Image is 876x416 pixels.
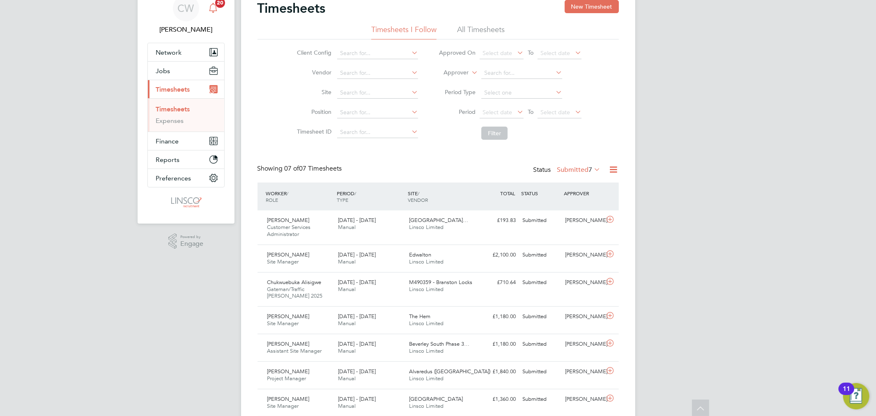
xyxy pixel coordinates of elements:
span: Project Manager [267,375,306,382]
span: Manual [338,347,356,354]
a: Timesheets [156,105,190,113]
div: WORKER [264,186,335,207]
label: Site [294,88,331,96]
div: Submitted [520,337,562,351]
span: / [287,190,289,196]
span: [DATE] - [DATE] [338,395,376,402]
span: Site Manager [267,320,299,327]
span: [DATE] - [DATE] [338,279,376,286]
span: Preferences [156,174,191,182]
span: VENDOR [408,196,428,203]
li: Timesheets I Follow [371,25,437,39]
label: Position [294,108,331,116]
div: £710.64 [477,276,520,289]
span: ROLE [266,196,278,203]
span: TYPE [337,196,348,203]
span: Linsco Limited [409,224,444,231]
span: Manual [338,224,356,231]
span: Engage [180,240,203,247]
span: [GEOGRAPHIC_DATA]… [409,217,468,224]
button: Preferences [148,169,224,187]
input: Search for... [337,127,418,138]
label: Approved On [439,49,476,56]
span: Select date [483,49,512,57]
span: Linsco Limited [409,402,444,409]
button: Open Resource Center, 11 new notifications [843,383,869,409]
span: Timesheets [156,86,190,93]
div: Submitted [520,393,562,406]
span: TOTAL [501,190,515,196]
button: Reports [148,150,224,169]
span: To [525,47,536,58]
span: [PERSON_NAME] [267,217,310,224]
span: Beverley South Phase 3… [409,340,469,347]
input: Search for... [337,48,418,59]
div: £1,840.00 [477,365,520,379]
span: Edwalton [409,251,431,258]
span: Linsco Limited [409,286,444,293]
a: Go to home page [147,196,225,209]
div: 11 [843,389,850,400]
input: Select one [481,87,562,99]
span: [DATE] - [DATE] [338,340,376,347]
label: Period [439,108,476,116]
button: Network [148,43,224,61]
input: Search for... [337,87,418,99]
a: Powered byEngage [168,233,203,249]
span: Select date [540,49,570,57]
span: Manual [338,258,356,265]
span: Jobs [156,67,170,75]
label: Client Config [294,49,331,56]
label: Vendor [294,69,331,76]
span: Site Manager [267,258,299,265]
label: Submitted [557,166,601,174]
span: Select date [483,109,512,116]
span: Network [156,49,182,56]
span: [PERSON_NAME] [267,395,310,402]
span: [DATE] - [DATE] [338,313,376,320]
div: STATUS [520,186,562,201]
div: APPROVER [562,186,605,201]
button: Timesheets [148,80,224,98]
div: £2,100.00 [477,248,520,262]
span: 07 of [285,164,299,173]
span: Manual [338,320,356,327]
span: Gateman/Traffic [PERSON_NAME] 2025 [267,286,323,300]
span: Alvaredus ([GEOGRAPHIC_DATA]) [409,368,490,375]
span: CW [178,3,194,14]
span: / [354,190,356,196]
div: £193.83 [477,214,520,227]
span: [PERSON_NAME] [267,313,310,320]
span: Chloe Whittall [147,25,225,35]
div: Submitted [520,276,562,289]
span: [DATE] - [DATE] [338,251,376,258]
button: Filter [481,127,508,140]
input: Search for... [337,107,418,118]
span: Reports [156,156,180,164]
div: Submitted [520,214,562,227]
div: [PERSON_NAME] [562,365,605,379]
span: [GEOGRAPHIC_DATA] [409,395,463,402]
span: Site Manager [267,402,299,409]
label: Timesheet ID [294,128,331,135]
div: [PERSON_NAME] [562,276,605,289]
span: [PERSON_NAME] [267,340,310,347]
div: [PERSON_NAME] [562,248,605,262]
span: To [525,106,536,117]
span: The Hem [409,313,430,320]
span: Linsco Limited [409,375,444,382]
span: Manual [338,286,356,293]
div: £1,180.00 [477,337,520,351]
div: Status [533,164,602,176]
a: Expenses [156,117,184,125]
li: All Timesheets [457,25,505,39]
div: Submitted [520,248,562,262]
div: Submitted [520,365,562,379]
label: Period Type [439,88,476,96]
input: Search for... [481,67,562,79]
div: Timesheets [148,98,224,132]
span: Customer Services Administrator [267,224,311,238]
span: Select date [540,109,570,116]
button: Finance [148,132,224,150]
button: Jobs [148,62,224,80]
